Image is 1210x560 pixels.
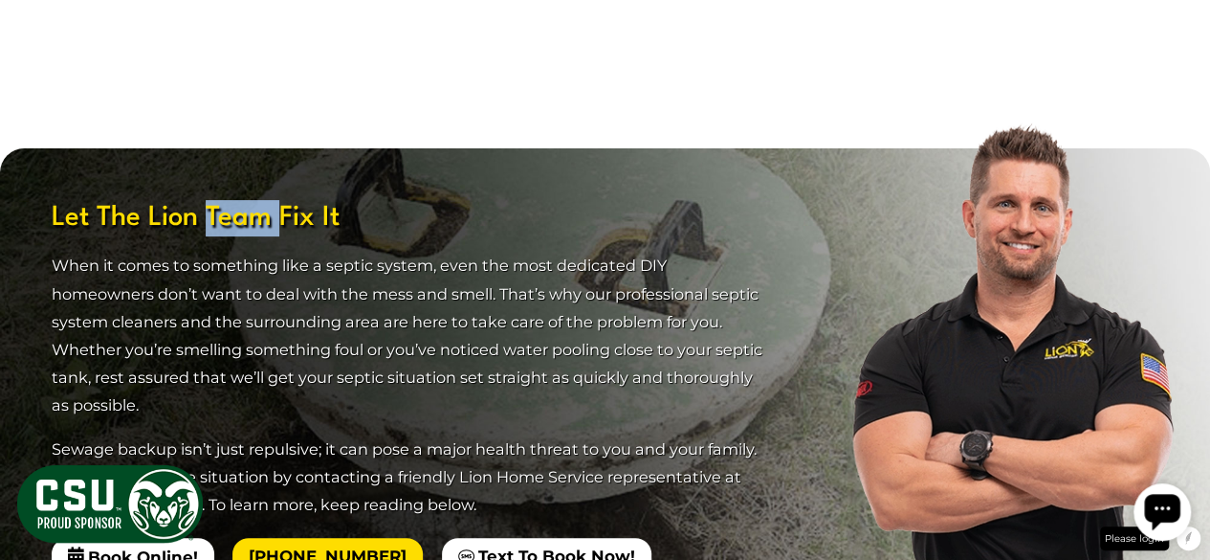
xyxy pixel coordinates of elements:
p: Sewage backup isn’t just repulsive; it can pose a major health threat to you and your family. Tak... [52,436,769,519]
p: When it comes to something like a septic system, even the most dedicated DIY homeowners don’t wan... [52,253,769,420]
span: Let The Lion Team Fix It [52,200,769,236]
div: Open chat widget [8,8,65,65]
img: CSU Sponsor Badge [14,462,206,546]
